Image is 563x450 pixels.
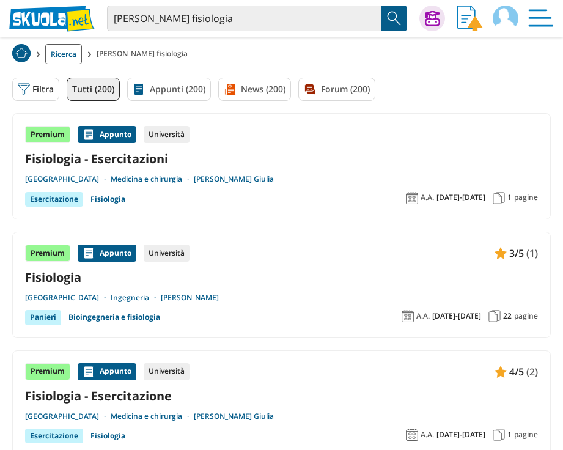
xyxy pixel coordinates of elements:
[144,245,190,262] div: Università
[194,411,274,421] a: [PERSON_NAME] Giulia
[503,311,512,321] span: 22
[385,9,403,28] img: Cerca appunti, riassunti o versioni
[406,192,418,204] img: Anno accademico
[25,150,538,167] a: Fisiologia - Esercitazioni
[144,363,190,380] div: Università
[381,6,407,31] button: Search Button
[18,83,30,95] img: Filtra filtri mobile
[495,366,507,378] img: Appunti contenuto
[83,366,95,378] img: Appunti contenuto
[12,44,31,62] img: Home
[514,193,538,202] span: pagine
[218,78,291,101] a: News (200)
[111,411,194,421] a: Medicina e chirurgia
[25,363,70,380] div: Premium
[507,430,512,440] span: 1
[12,44,31,64] a: Home
[68,310,160,325] a: Bioingegneria e fisiologia
[111,293,161,303] a: Ingegneria
[83,247,95,259] img: Appunti contenuto
[111,174,194,184] a: Medicina e chirurgia
[25,126,70,143] div: Premium
[194,174,274,184] a: [PERSON_NAME] Giulia
[402,310,414,322] img: Anno accademico
[406,429,418,441] img: Anno accademico
[425,11,440,26] img: Chiedi Tutor AI
[493,429,505,441] img: Pagine
[528,6,554,31] img: Menù
[493,6,518,31] img: Delia Zanesi
[304,83,316,95] img: Forum filtro contenuto
[78,126,136,143] div: Appunto
[436,193,485,202] span: [DATE]-[DATE]
[12,78,59,101] button: Filtra
[493,192,505,204] img: Pagine
[509,245,524,261] span: 3/5
[25,192,83,207] div: Esercitazione
[90,192,125,207] a: Fisiologia
[78,245,136,262] div: Appunto
[526,245,538,261] span: (1)
[90,429,125,443] a: Fisiologia
[25,293,111,303] a: [GEOGRAPHIC_DATA]
[421,193,434,202] span: A.A.
[507,193,512,202] span: 1
[298,78,375,101] a: Forum (200)
[83,128,95,141] img: Appunti contenuto
[526,364,538,380] span: (2)
[144,126,190,143] div: Università
[509,364,524,380] span: 4/5
[25,388,538,404] a: Fisiologia - Esercitazione
[25,310,61,325] div: Panieri
[25,174,111,184] a: [GEOGRAPHIC_DATA]
[161,293,219,303] a: [PERSON_NAME]
[514,430,538,440] span: pagine
[495,247,507,259] img: Appunti contenuto
[416,311,430,321] span: A.A.
[78,363,136,380] div: Appunto
[436,430,485,440] span: [DATE]-[DATE]
[25,245,70,262] div: Premium
[25,429,83,443] div: Esercitazione
[457,6,483,31] img: Invia appunto
[224,83,236,95] img: News filtro contenuto
[421,430,434,440] span: A.A.
[25,411,111,421] a: [GEOGRAPHIC_DATA]
[488,310,501,322] img: Pagine
[67,78,120,101] a: Tutti (200)
[107,6,381,31] input: Cerca appunti, riassunti o versioni
[133,83,145,95] img: Appunti filtro contenuto
[45,44,82,64] a: Ricerca
[432,311,481,321] span: [DATE]-[DATE]
[25,269,538,286] a: Fisiologia
[514,311,538,321] span: pagine
[127,78,211,101] a: Appunti (200)
[97,44,193,64] span: [PERSON_NAME] fisiologia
